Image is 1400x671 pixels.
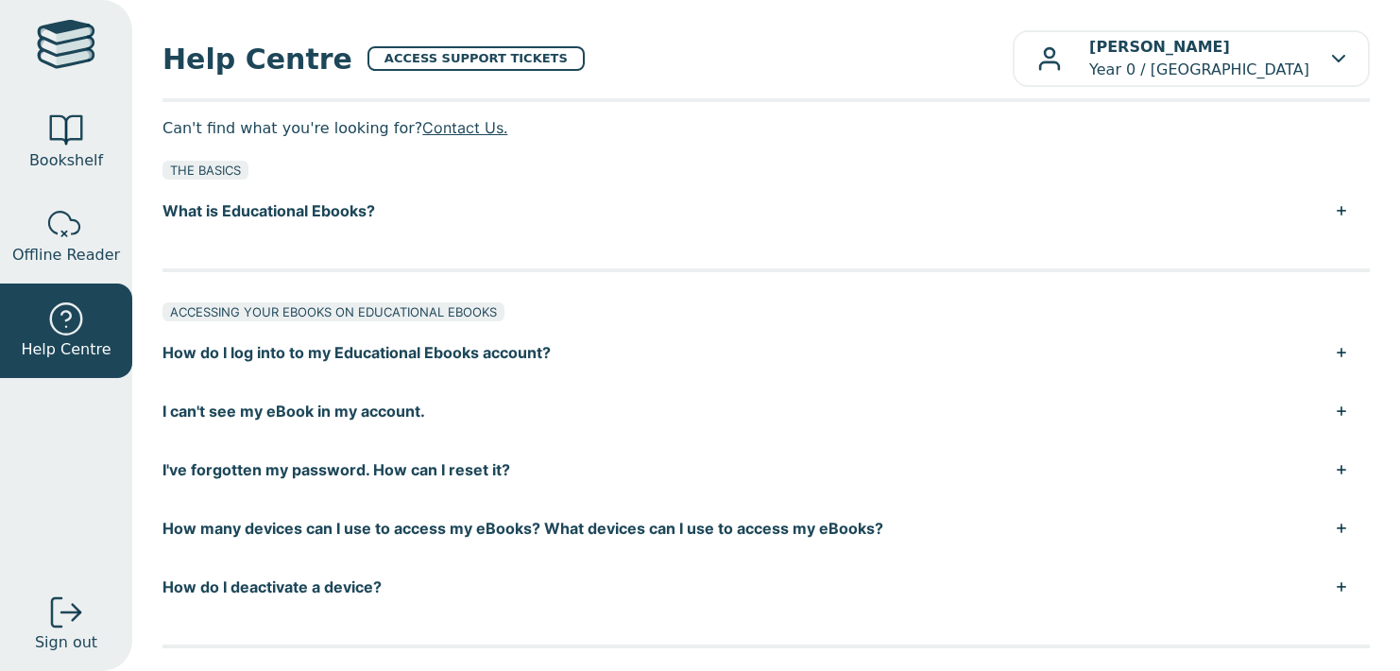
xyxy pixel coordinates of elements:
button: [PERSON_NAME]Year 0 / [GEOGRAPHIC_DATA] [1013,30,1370,87]
span: Offline Reader [12,244,120,267]
span: Bookshelf [29,149,103,172]
button: How do I log into to my Educational Ebooks account? [162,323,1370,382]
button: How many devices can I use to access my eBooks? What devices can I use to access my eBooks? [162,499,1370,558]
a: Contact Us. [422,118,507,137]
button: I can't see my eBook in my account. [162,382,1370,440]
span: Help Centre [162,38,352,80]
p: Can't find what you're looking for? [162,113,1370,142]
button: How do I deactivate a device? [162,558,1370,616]
div: THE BASICS [162,161,248,180]
button: I've forgotten my password. How can I reset it? [162,440,1370,499]
b: [PERSON_NAME] [1089,38,1230,56]
button: What is Educational Ebooks? [162,181,1370,240]
span: Help Centre [21,338,111,361]
p: Year 0 / [GEOGRAPHIC_DATA] [1089,36,1309,81]
div: ACCESSING YOUR EBOOKS ON EDUCATIONAL EBOOKS [162,302,504,321]
a: ACCESS SUPPORT TICKETS [367,46,585,71]
span: Sign out [35,631,97,654]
